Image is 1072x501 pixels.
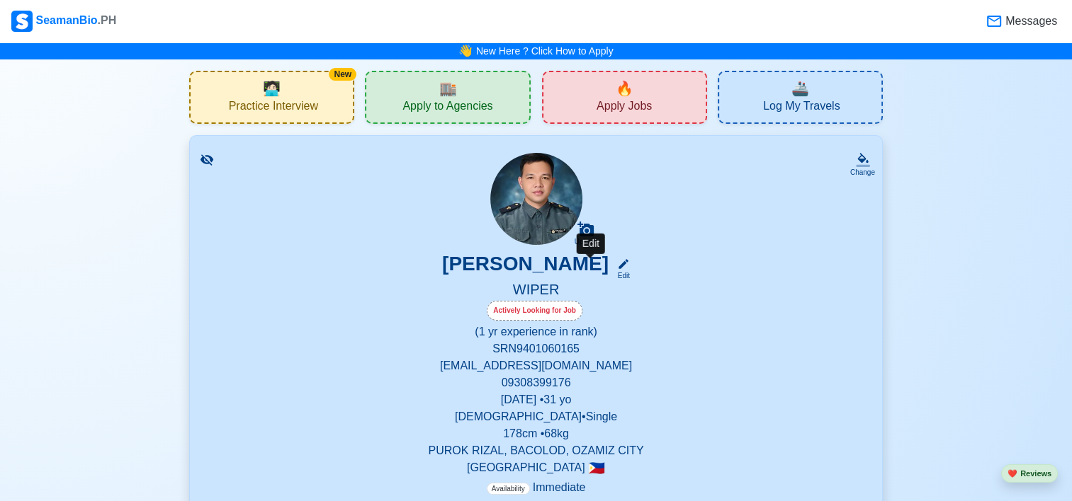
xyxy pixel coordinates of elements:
[207,425,865,442] p: 178 cm • 68 kg
[207,340,865,357] p: SRN 9401060165
[763,99,840,117] span: Log My Travels
[207,442,865,459] p: PUROK RIZAL, BACOLOD, OZAMIZ CITY
[263,78,281,99] span: interview
[597,99,652,117] span: Apply Jobs
[616,78,633,99] span: new
[207,374,865,391] p: 09308399176
[207,281,865,301] h5: WIPER
[456,40,476,62] span: bell
[575,238,597,246] div: Upload
[487,483,530,495] span: Availability
[476,45,614,57] a: New Here ? Click How to Apply
[1003,13,1057,30] span: Messages
[207,408,865,425] p: [DEMOGRAPHIC_DATA] • Single
[229,99,318,117] span: Practice Interview
[791,78,809,99] span: travel
[577,233,605,253] div: Edit
[1001,464,1058,483] button: heartReviews
[588,461,605,475] span: 🇵🇭
[207,357,865,374] p: [EMAIL_ADDRESS][DOMAIN_NAME]
[439,78,456,99] span: agencies
[442,252,609,281] h3: [PERSON_NAME]
[850,167,875,178] div: Change
[11,11,33,32] img: Logo
[1008,469,1017,478] span: heart
[611,270,630,281] div: Edit
[11,11,116,32] div: SeamanBio
[402,99,492,117] span: Apply to Agencies
[329,68,356,81] div: New
[207,459,865,476] p: [GEOGRAPHIC_DATA]
[98,14,117,26] span: .PH
[207,323,865,340] p: (1 yr experience in rank)
[207,391,865,408] p: [DATE] • 31 yo
[487,479,586,496] p: Immediate
[487,301,582,321] div: Actively Looking for Job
